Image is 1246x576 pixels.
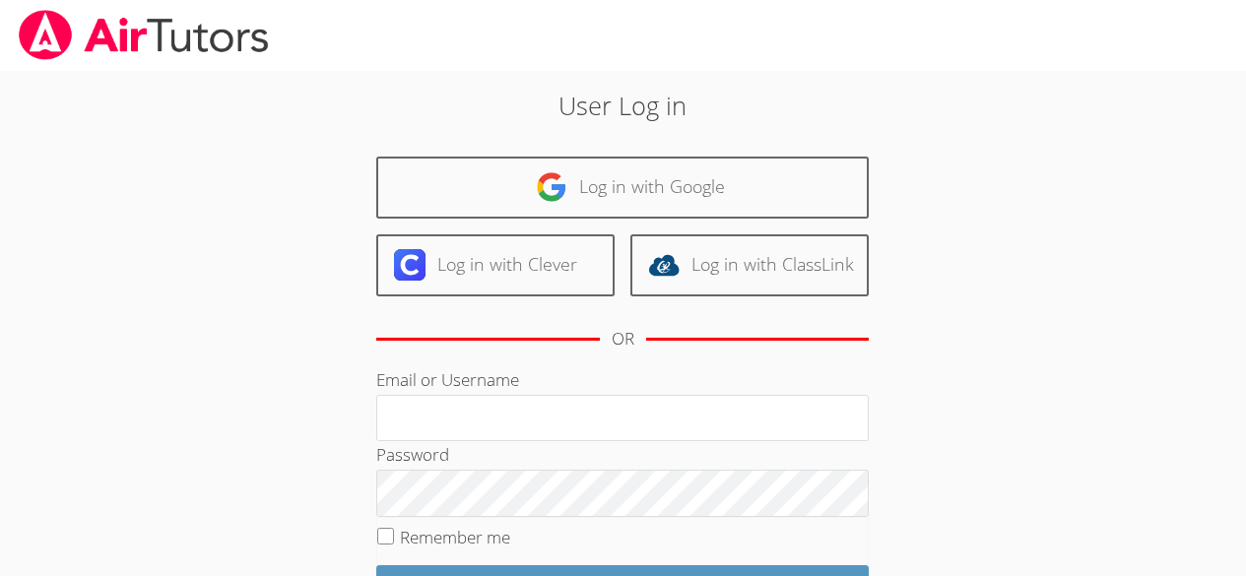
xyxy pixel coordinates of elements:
[612,325,634,353] div: OR
[648,249,680,281] img: classlink-logo-d6bb404cc1216ec64c9a2012d9dc4662098be43eaf13dc465df04b49fa7ab582.svg
[536,171,567,203] img: google-logo-50288ca7cdecda66e5e0955fdab243c47b7ad437acaf1139b6f446037453330a.svg
[376,443,449,466] label: Password
[630,234,869,296] a: Log in with ClassLink
[376,234,615,296] a: Log in with Clever
[17,10,271,60] img: airtutors_banner-c4298cdbf04f3fff15de1276eac7730deb9818008684d7c2e4769d2f7ddbe033.png
[376,157,869,219] a: Log in with Google
[376,368,519,391] label: Email or Username
[394,249,426,281] img: clever-logo-6eab21bc6e7a338710f1a6ff85c0baf02591cd810cc4098c63d3a4b26e2feb20.svg
[287,87,959,124] h2: User Log in
[400,526,510,548] label: Remember me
